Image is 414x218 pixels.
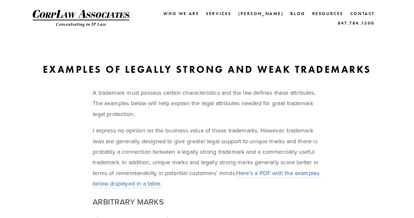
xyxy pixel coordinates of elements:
a: Resources [312,11,343,16]
a: Who We Are [163,9,199,18]
a: [PERSON_NAME] [238,9,284,18]
p: A trademark must possess certain characteristics and the law defines these attributes. The exampl... [93,88,321,119]
a: Contact [350,9,375,18]
a: 847.784.1300 [338,18,375,28]
h1: Examples of Legally Strong and Weak Trademarks [33,65,381,74]
h2: ARBITRARY MARKS [93,195,321,208]
a: Blog [290,9,305,18]
img: CorpLaw IP Law Firm [33,10,130,27]
p: I express no opinion on the business value of these trademarks. However, trademark laws are gener... [93,125,321,189]
a: Services [206,9,231,18]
